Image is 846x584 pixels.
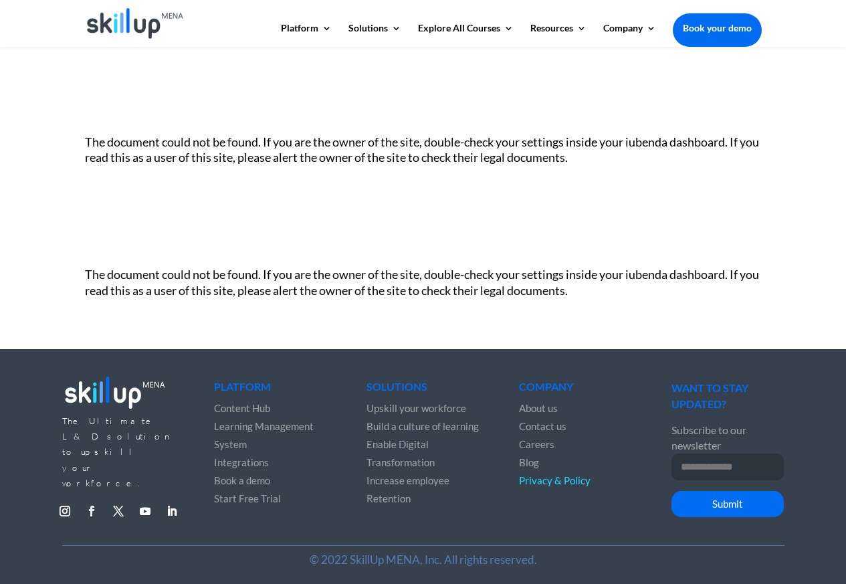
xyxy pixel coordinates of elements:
a: About us [519,402,558,414]
a: Contact us [519,420,566,432]
h4: Platform [214,381,326,399]
img: footer_logo [62,372,168,411]
p: Subscribe to our newsletter [671,422,784,454]
a: Increase employee Retention [366,474,449,504]
a: Follow on Instagram [54,500,76,522]
a: Enable Digital Transformation [366,438,435,468]
a: Book a demo [214,474,270,486]
div: The document could not be found. If you are the owner of the site, double-check your settings ins... [85,267,762,298]
span: The Ultimate L&D solution to upskill your workforce. [62,415,173,489]
a: Build a culture of learning [366,420,479,432]
a: Follow on LinkedIn [161,500,183,522]
a: Upskill your workforce [366,402,466,414]
a: Follow on X [108,500,129,522]
a: Blog [519,456,539,468]
a: Platform [281,23,332,46]
a: Explore All Courses [418,23,514,46]
a: Follow on Youtube [134,500,156,522]
a: Privacy & Policy [519,474,591,486]
a: Learning Management System [214,420,314,450]
div: The document could not be found. If you are the owner of the site, double-check your settings ins... [85,134,762,166]
a: Integrations [214,456,269,468]
a: Start Free Trial [214,492,281,504]
h4: Company [519,381,631,399]
a: Book your demo [673,13,762,43]
iframe: Chat Widget [623,440,846,584]
a: Company [603,23,656,46]
h4: Solutions [366,381,479,399]
p: © 2022 SkillUp MENA, Inc. All rights reserved. [85,552,762,567]
span: WANT TO STAY UPDATED? [671,381,748,409]
a: Content Hub [214,402,270,414]
a: Careers [519,438,554,450]
a: Solutions [348,23,401,46]
img: Skillup Mena [87,8,184,39]
a: Follow on Facebook [81,500,102,522]
a: Resources [530,23,587,46]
